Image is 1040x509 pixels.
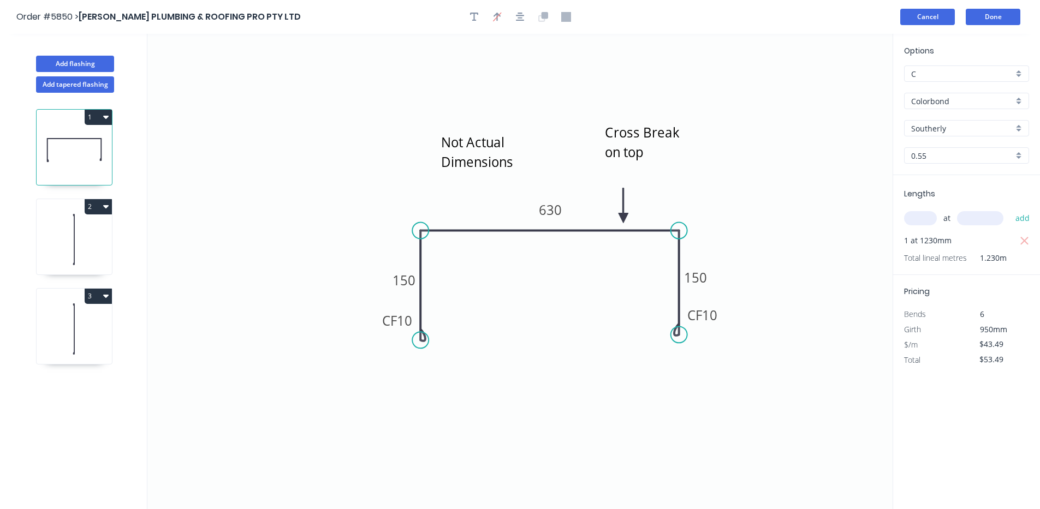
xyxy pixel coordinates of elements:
[36,76,114,93] button: Add tapered flashing
[980,324,1007,334] span: 950mm
[904,188,935,199] span: Lengths
[911,68,1013,80] input: Price level
[393,271,415,289] tspan: 150
[900,9,955,25] button: Cancel
[980,309,984,319] span: 6
[36,56,114,72] button: Add flashing
[79,10,301,23] span: [PERSON_NAME] PLUMBING & ROOFING PRO PTY LTD
[904,250,967,266] span: Total lineal metres
[911,123,1013,134] input: Colour
[904,233,952,248] span: 1 at 1230mm
[85,289,112,304] button: 3
[904,286,930,297] span: Pricing
[85,199,112,214] button: 2
[904,309,926,319] span: Bends
[397,312,412,330] tspan: 10
[539,201,562,219] tspan: 630
[904,355,920,365] span: Total
[85,110,112,125] button: 1
[382,312,397,330] tspan: CF
[967,250,1007,266] span: 1.230m
[687,306,702,324] tspan: CF
[911,150,1013,161] input: Thickness
[1010,209,1036,227] button: add
[16,10,79,23] span: Order #5850 >
[904,324,921,334] span: Girth
[603,121,691,161] textarea: Cross Break on top
[684,268,707,286] tspan: 150
[911,95,1013,107] input: Material
[904,339,918,350] span: $/m
[904,45,934,56] span: Options
[966,9,1020,25] button: Done
[702,306,717,324] tspan: 10
[439,131,527,171] textarea: Not Actual Dimensions
[943,211,950,226] span: at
